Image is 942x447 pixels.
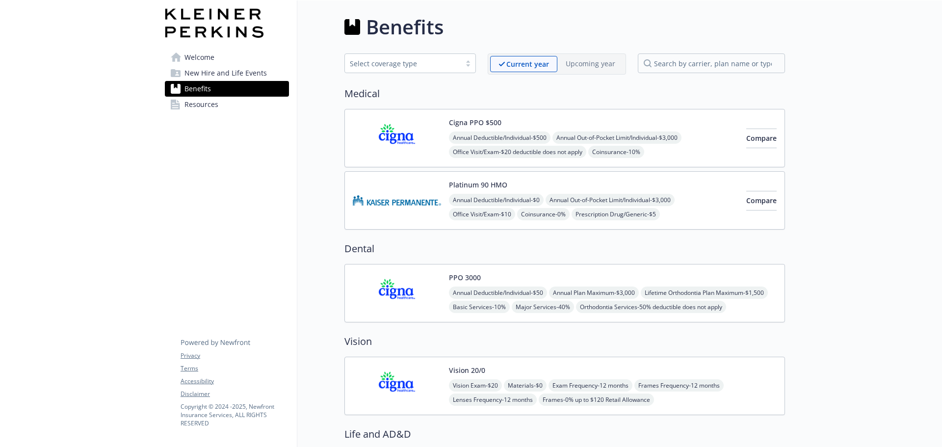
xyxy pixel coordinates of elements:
a: Accessibility [181,377,288,386]
span: Coinsurance - 10% [588,146,644,158]
a: Welcome [165,50,289,65]
h2: Vision [344,334,785,349]
span: Vision Exam - $20 [449,379,502,392]
span: Compare [746,196,777,205]
img: CIGNA carrier logo [353,272,441,314]
button: Platinum 90 HMO [449,180,507,190]
a: Disclaimer [181,390,288,398]
button: Compare [746,129,777,148]
span: Annual Out-of-Pocket Limit/Individual - $3,000 [552,131,681,144]
a: Privacy [181,351,288,360]
h2: Life and AD&D [344,427,785,442]
span: New Hire and Life Events [184,65,267,81]
div: Select coverage type [350,58,456,69]
h2: Medical [344,86,785,101]
img: Kaiser Permanente Insurance Company carrier logo [353,180,441,221]
p: Upcoming year [566,58,615,69]
button: PPO 3000 [449,272,481,283]
span: Annual Deductible/Individual - $500 [449,131,550,144]
span: Compare [746,133,777,143]
span: Orthodontia Services - 50% deductible does not apply [576,301,726,313]
span: Prescription Drug/Generic - $5 [572,208,660,220]
button: Compare [746,191,777,210]
span: Exam Frequency - 12 months [549,379,632,392]
p: Current year [506,59,549,69]
button: Cigna PPO $500 [449,117,501,128]
img: CIGNA carrier logo [353,365,441,407]
h1: Benefits [366,12,444,42]
span: Coinsurance - 0% [517,208,570,220]
span: Major Services - 40% [512,301,574,313]
a: Resources [165,97,289,112]
h2: Dental [344,241,785,256]
span: Annual Deductible/Individual - $50 [449,287,547,299]
span: Frames - 0% up to $120 Retail Allowance [539,394,654,406]
span: Materials - $0 [504,379,547,392]
button: Vision 20/0 [449,365,485,375]
span: Annual Deductible/Individual - $0 [449,194,544,206]
span: Lifetime Orthodontia Plan Maximum - $1,500 [641,287,768,299]
a: New Hire and Life Events [165,65,289,81]
p: Copyright © 2024 - 2025 , Newfront Insurance Services, ALL RIGHTS RESERVED [181,402,288,427]
input: search by carrier, plan name or type [638,53,785,73]
span: Welcome [184,50,214,65]
a: Terms [181,364,288,373]
span: Frames Frequency - 12 months [634,379,724,392]
span: Benefits [184,81,211,97]
span: Basic Services - 10% [449,301,510,313]
img: CIGNA carrier logo [353,117,441,159]
a: Benefits [165,81,289,97]
span: Annual Out-of-Pocket Limit/Individual - $3,000 [546,194,675,206]
span: Office Visit/Exam - $10 [449,208,515,220]
span: Lenses Frequency - 12 months [449,394,537,406]
span: Office Visit/Exam - $20 deductible does not apply [449,146,586,158]
span: Resources [184,97,218,112]
span: Annual Plan Maximum - $3,000 [549,287,639,299]
span: Upcoming year [557,56,624,72]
